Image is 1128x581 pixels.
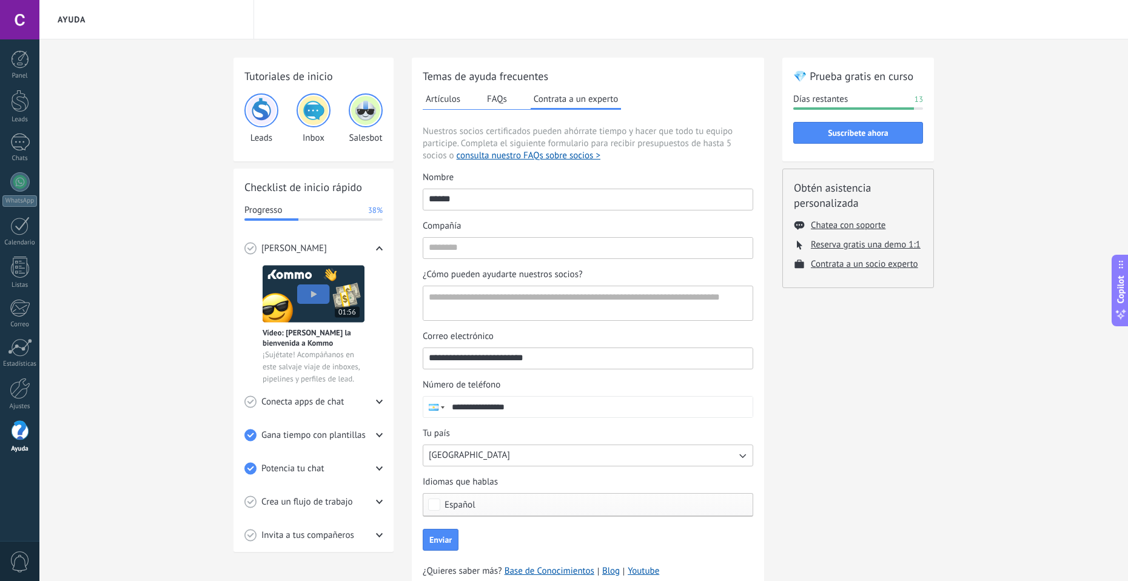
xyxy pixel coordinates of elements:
button: Contrata a un socio experto [811,258,918,270]
span: Nuestros socios certificados pueden ahórrate tiempo y hacer que todo tu equipo participe. Complet... [423,126,753,162]
span: Suscríbete ahora [828,129,888,137]
div: Calendario [2,239,38,247]
span: [PERSON_NAME] [261,243,327,255]
h2: Obtén asistencia personalizada [794,180,922,210]
span: Gana tiempo con plantillas [261,429,366,442]
div: Correo [2,321,38,329]
input: Número de teléfono [446,397,753,417]
div: Panel [2,72,38,80]
div: Chats [2,155,38,163]
div: Ayuda [2,445,38,453]
button: Chatea con soporte [811,220,885,231]
a: Blog [602,565,620,577]
div: Listas [2,281,38,289]
span: Enviar [429,536,452,544]
button: Artículos [423,90,463,108]
h2: 💎 Prueba gratis en curso [793,69,923,84]
button: Tu país [423,445,753,466]
span: Compañía [423,220,461,232]
span: Correo electrónico [423,331,494,343]
span: Idiomas que hablas [423,476,498,488]
div: Ajustes [2,403,38,411]
input: Nombre [423,189,753,209]
a: Youtube [628,565,659,577]
span: 13 [915,93,923,106]
span: Nombre [423,172,454,184]
span: Crea un flujo de trabajo [261,496,353,508]
img: Meet video [263,265,364,323]
div: Estadísticas [2,360,38,368]
span: Días restantes [793,93,848,106]
a: Base de Conocimientos [505,565,594,577]
button: Reserva gratis una demo 1:1 [811,239,921,250]
button: consulta nuestro FAQs sobre socios > [457,150,600,162]
div: WhatsApp [2,195,37,207]
span: ¿Cómo pueden ayudarte nuestros socios? [423,269,583,281]
span: Español [445,500,475,509]
button: Contrata a un experto [531,90,621,110]
span: Potencia tu chat [261,463,324,475]
span: ¡Sujétate! Acompáñanos en este salvaje viaje de inboxes, pipelines y perfiles de lead. [263,349,364,385]
input: Correo electrónico [423,348,753,368]
span: 38% [368,204,383,217]
h2: Tutoriales de inicio [244,69,383,84]
span: Número de teléfono [423,379,500,391]
button: Enviar [423,529,458,551]
span: [GEOGRAPHIC_DATA] [429,449,510,462]
span: Tu país [423,428,450,440]
div: Inbox [297,93,331,144]
div: Leads [244,93,278,144]
button: FAQs [484,90,510,108]
span: Progresso [244,204,282,217]
div: Argentina: + 54 [423,397,446,417]
h2: Temas de ayuda frecuentes [423,69,753,84]
div: Leads [2,116,38,124]
span: ¿Quieres saber más? [423,565,659,577]
span: Vídeo: [PERSON_NAME] la bienvenida a Kommo [263,327,364,348]
input: Compañía [423,238,753,257]
textarea: ¿Cómo pueden ayudarte nuestros socios? [423,286,750,320]
span: Invita a tus compañeros [261,529,354,542]
span: Copilot [1115,276,1127,304]
h2: Checklist de inicio rápido [244,180,383,195]
span: Conecta apps de chat [261,396,344,408]
div: Salesbot [349,93,383,144]
button: Suscríbete ahora [793,122,923,144]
